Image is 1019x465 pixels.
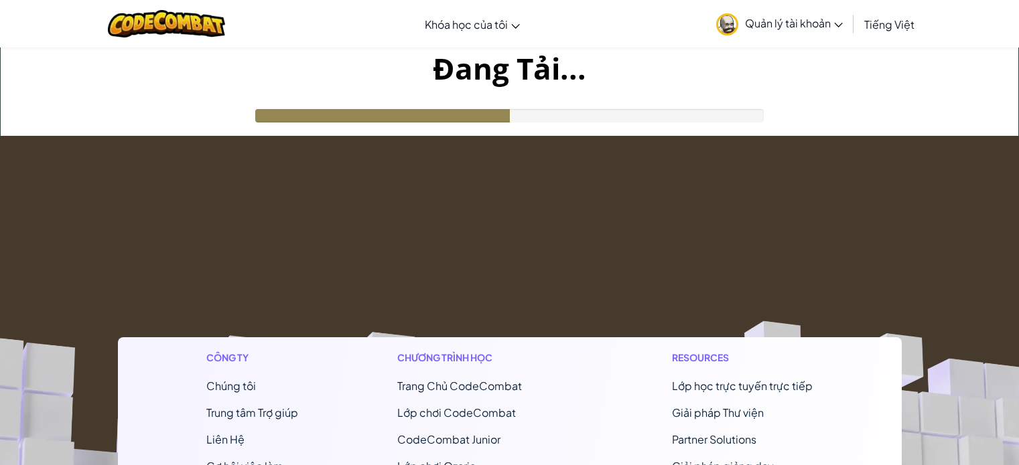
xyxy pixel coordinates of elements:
[716,13,738,35] img: avatar
[206,379,256,393] a: Chúng tôi
[108,10,225,37] img: CodeCombat logo
[745,16,843,30] span: Quản lý tài khoản
[1,48,1018,89] h1: Đang Tải...
[206,351,298,365] h1: Công ty
[672,405,764,420] a: Giải pháp Thư viện
[397,379,522,393] span: Trang Chủ CodeCombat
[397,351,573,365] h1: Chương trình học
[858,6,921,42] a: Tiếng Việt
[864,17,914,31] span: Tiếng Việt
[672,432,756,446] a: Partner Solutions
[206,432,245,446] span: Liên Hệ
[397,405,516,420] a: Lớp chơi CodeCombat
[672,351,813,365] h1: Resources
[397,432,500,446] a: CodeCombat Junior
[206,405,298,420] a: Trung tâm Trợ giúp
[709,3,850,45] a: Quản lý tài khoản
[672,379,813,393] a: Lớp học trực tuyến trực tiếp
[425,17,508,31] span: Khóa học của tôi
[418,6,527,42] a: Khóa học của tôi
